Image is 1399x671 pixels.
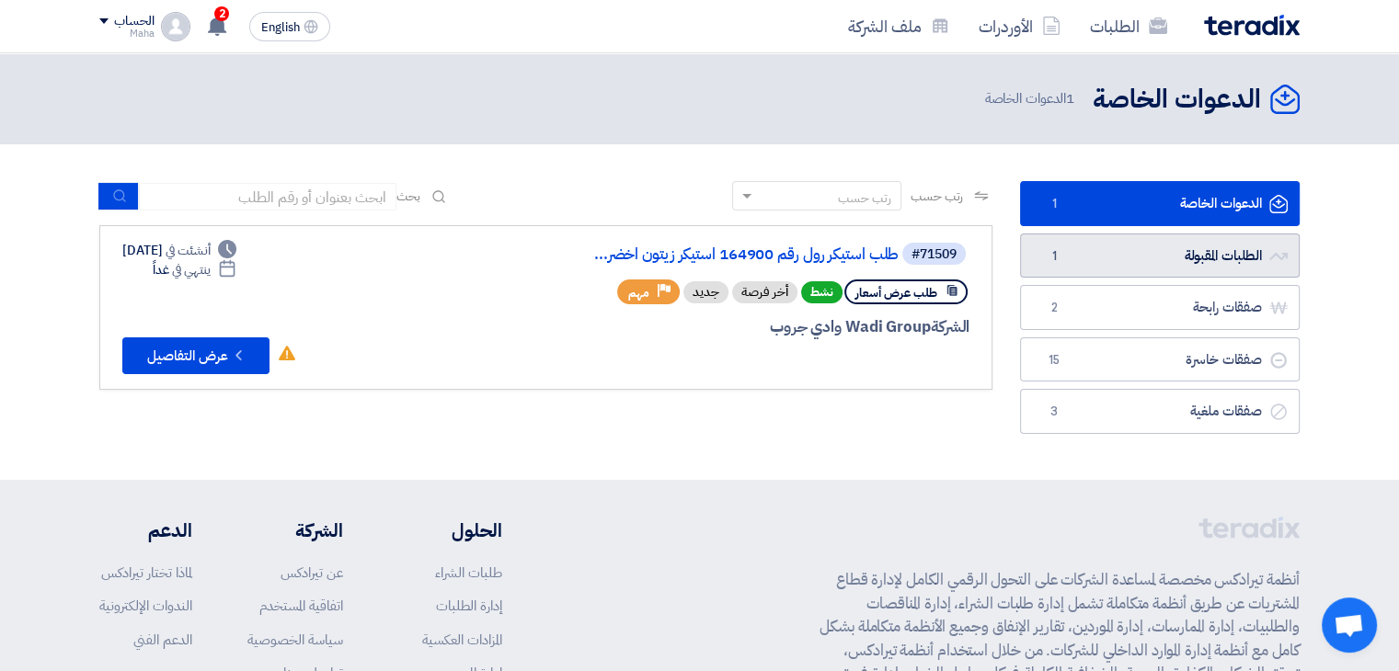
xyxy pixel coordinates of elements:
a: صفقات خاسرة15 [1020,337,1300,382]
div: Wadi Group وادي جروب [527,315,969,339]
span: 3 [1043,403,1065,421]
div: رتب حسب [838,188,891,208]
span: نشط [801,281,843,303]
a: لماذا تختار تيرادكس [101,563,192,583]
input: ابحث بعنوان أو رقم الطلب [139,183,396,210]
span: 15 [1043,351,1065,370]
div: جديد [683,281,728,303]
div: غداً [153,260,236,279]
div: Maha [99,28,154,39]
h2: الدعوات الخاصة [1093,82,1261,118]
a: الندوات الإلكترونية [99,596,192,616]
span: 2 [1043,299,1065,317]
div: #71509 [912,248,957,261]
a: عن تيرادكس [281,563,343,583]
li: الدعم [99,517,192,544]
span: 1 [1043,247,1065,266]
span: 1 [1066,88,1074,108]
a: صفقات ملغية3 [1020,389,1300,434]
span: 1 [1043,195,1065,213]
img: Teradix logo [1204,15,1300,36]
a: ملف الشركة [833,5,964,48]
a: المزادات العكسية [422,630,502,650]
span: English [261,21,300,34]
span: الدعوات الخاصة [984,88,1078,109]
span: أنشئت في [166,241,210,260]
div: [DATE] [122,241,236,260]
span: بحث [396,187,420,206]
a: الدعم الفني [133,630,192,650]
a: طلب استيكر رول رقم 164900 استيكر زيتون اخضر... [531,246,899,263]
a: الطلبات [1075,5,1182,48]
span: رتب حسب [911,187,963,206]
div: Open chat [1322,597,1377,653]
a: طلبات الشراء [435,563,502,583]
span: طلب عرض أسعار [855,284,937,301]
button: English [249,12,330,41]
span: ينتهي في [172,260,210,279]
button: عرض التفاصيل [122,337,269,374]
a: صفقات رابحة2 [1020,285,1300,330]
a: الدعوات الخاصة1 [1020,181,1300,226]
div: الحساب [114,14,154,29]
img: profile_test.png [161,12,190,41]
a: الأوردرات [964,5,1075,48]
li: الحلول [398,517,502,544]
a: اتفاقية المستخدم [259,596,343,616]
li: الشركة [247,517,343,544]
span: الشركة [931,315,970,338]
span: مهم [628,284,649,301]
a: إدارة الطلبات [436,596,502,616]
a: الطلبات المقبولة1 [1020,233,1300,279]
span: 2 [214,6,229,21]
a: سياسة الخصوصية [247,630,343,650]
div: أخر فرصة [732,281,797,303]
